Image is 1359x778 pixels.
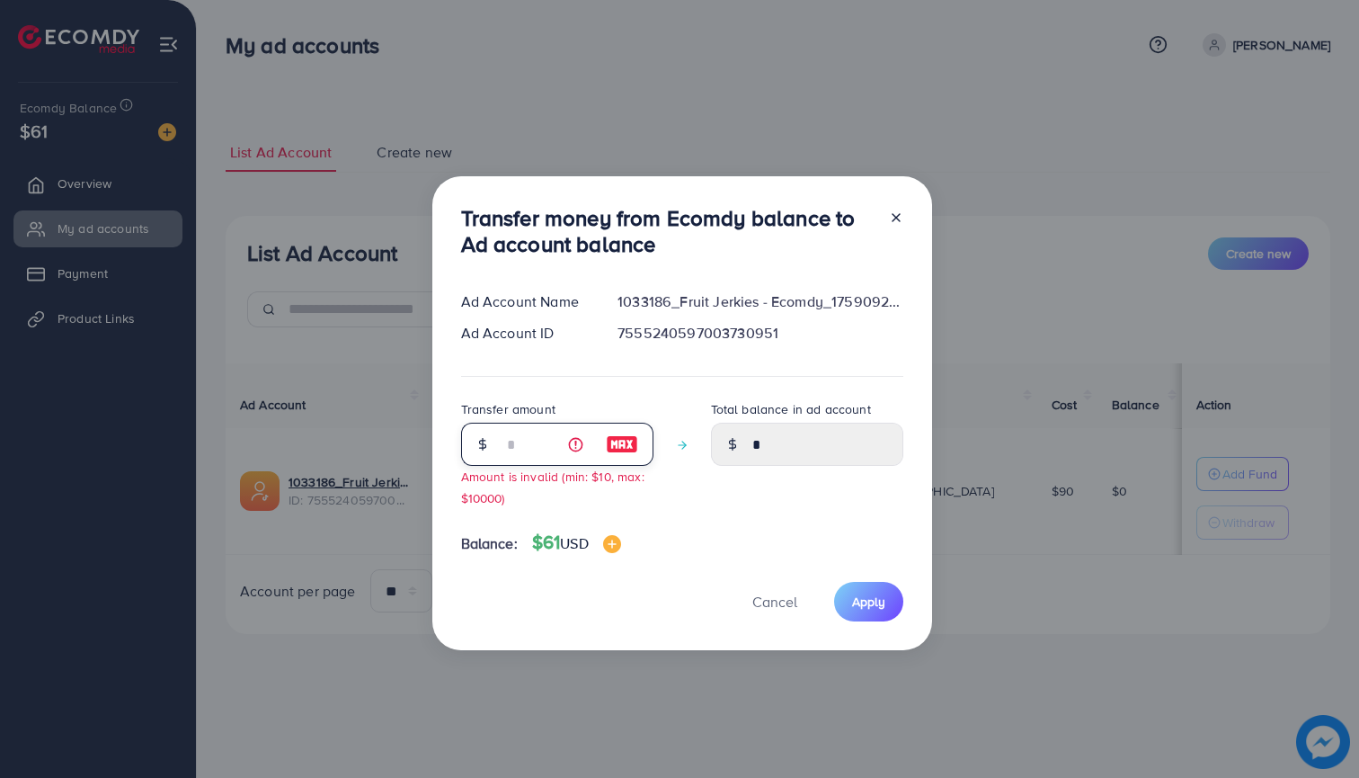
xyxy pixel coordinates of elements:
[603,535,621,553] img: image
[560,533,588,553] span: USD
[603,323,917,344] div: 7555240597003730951
[447,323,604,344] div: Ad Account ID
[461,533,518,554] span: Balance:
[711,400,871,418] label: Total balance in ad account
[834,582,903,621] button: Apply
[603,291,917,312] div: 1033186_Fruit Jerkies - Ecomdy_1759092287468
[752,592,797,612] span: Cancel
[461,400,555,418] label: Transfer amount
[461,468,644,505] small: Amount is invalid (min: $10, max: $10000)
[730,582,820,621] button: Cancel
[532,532,621,554] h4: $61
[852,593,885,611] span: Apply
[461,205,875,257] h3: Transfer money from Ecomdy balance to Ad account balance
[606,434,638,455] img: image
[447,291,604,312] div: Ad Account Name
